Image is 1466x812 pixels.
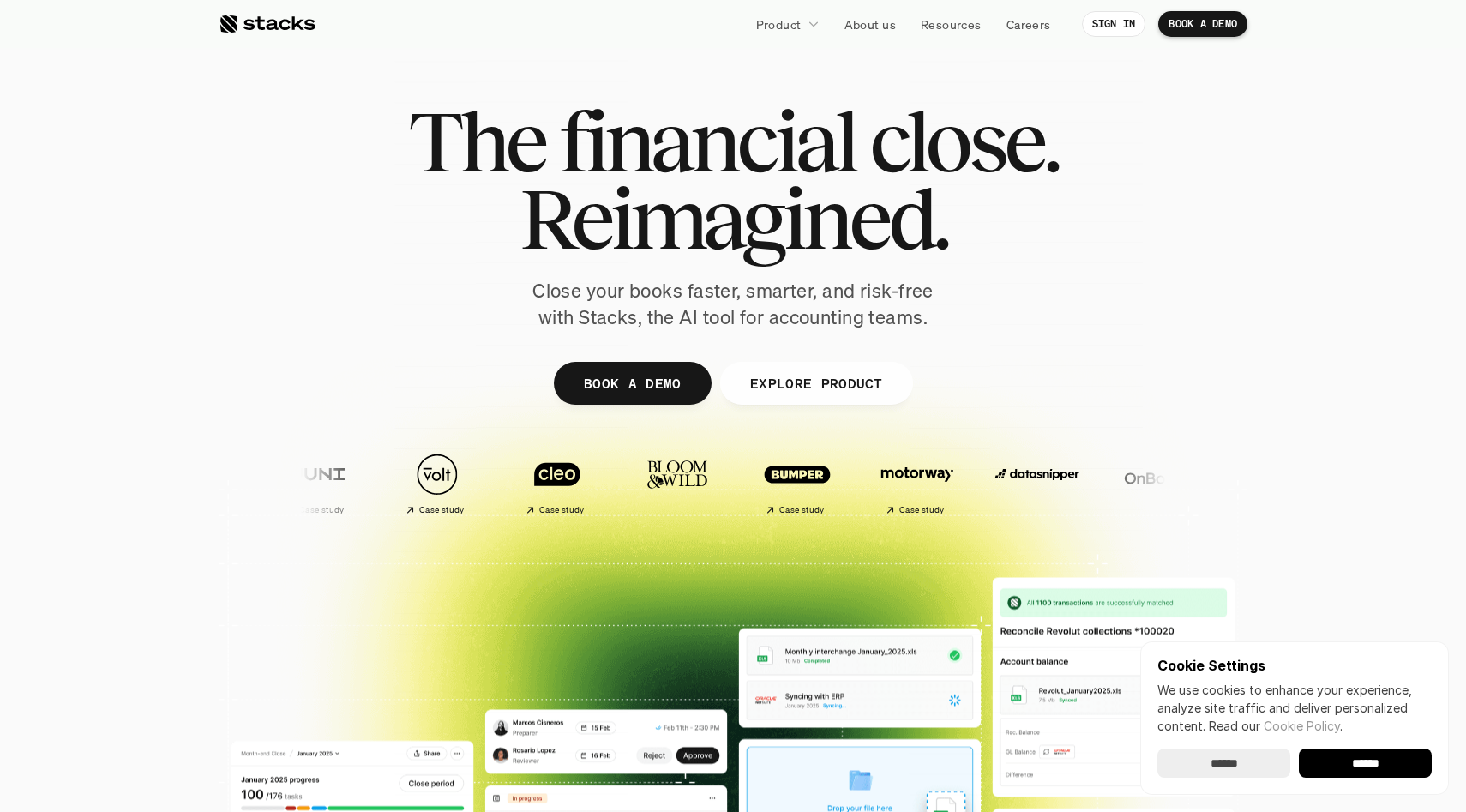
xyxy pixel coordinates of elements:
a: Careers [996,9,1061,39]
a: About us [834,9,906,39]
p: Resources [921,15,982,33]
p: About us [844,15,896,33]
h2: Case study [539,505,585,515]
a: Case study [862,444,973,522]
span: Read our . [1209,719,1343,733]
p: EXPLORE PRODUCT [749,370,882,395]
span: Reimagined. [520,180,947,257]
span: The [408,103,544,180]
h2: Case study [419,505,465,515]
a: Resources [910,9,992,39]
a: BOOK A DEMO [554,362,712,405]
a: Cookie Policy [1264,719,1340,733]
p: Product [756,15,802,33]
h2: Case study [299,505,345,515]
a: BOOK A DEMO [1158,11,1247,37]
span: close. [869,103,1058,180]
a: Case study [742,444,853,522]
p: BOOK A DEMO [584,370,682,395]
a: EXPLORE PRODUCT [719,362,912,405]
p: Careers [1006,15,1051,33]
h2: Case study [779,505,825,515]
a: Case study [502,444,613,522]
a: SIGN IN [1082,11,1146,37]
p: Cookie Settings [1157,659,1432,672]
a: Case study [382,444,493,522]
p: We use cookies to enhance your experience, analyze site traffic and deliver personalized content. [1157,681,1432,735]
h2: Case study [899,505,945,515]
a: Case study [261,444,373,522]
p: BOOK A DEMO [1169,18,1237,30]
p: Close your books faster, smarter, and risk-free with Stacks, the AI tool for accounting teams. [519,278,947,331]
p: SIGN IN [1092,18,1136,30]
span: financial [559,103,855,180]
